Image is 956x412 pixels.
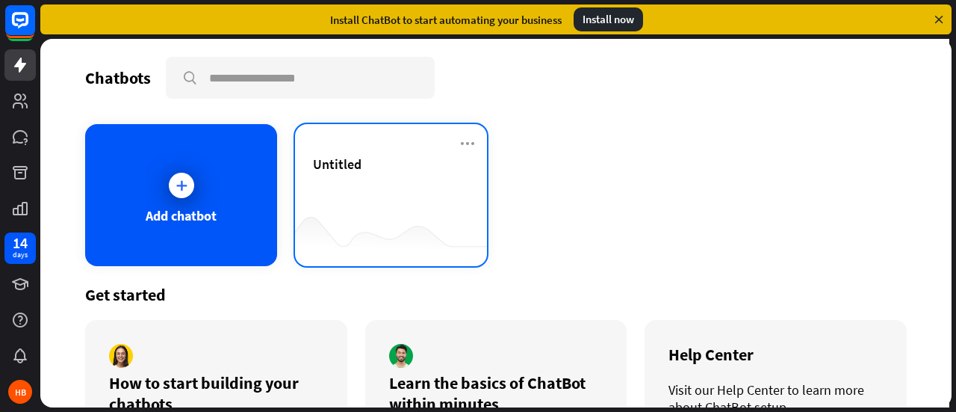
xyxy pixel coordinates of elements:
[85,67,151,88] div: Chatbots
[313,156,361,173] span: Untitled
[13,250,28,260] div: days
[389,344,413,368] img: author
[330,13,562,27] div: Install ChatBot to start automating your business
[668,344,883,365] div: Help Center
[8,380,32,404] div: HB
[85,284,907,305] div: Get started
[574,7,643,31] div: Install now
[146,207,217,224] div: Add chatbot
[13,236,28,250] div: 14
[109,344,133,368] img: author
[12,6,57,51] button: Open LiveChat chat widget
[4,233,36,264] a: 14 days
